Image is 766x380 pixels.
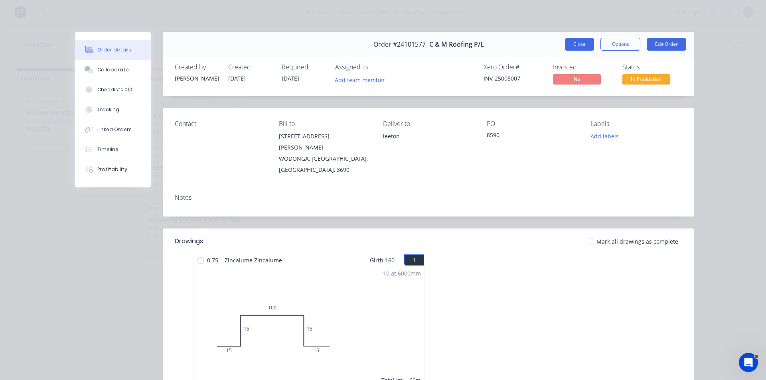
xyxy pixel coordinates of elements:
span: C & M Roofing P/L [429,41,484,48]
div: INV-25005007 [484,74,543,83]
div: Timeline [97,146,118,153]
div: Required [282,63,326,71]
div: Assigned to [335,63,415,71]
button: 1 [404,254,424,266]
div: WODONGA, [GEOGRAPHIC_DATA], [GEOGRAPHIC_DATA], 3690 [279,153,370,175]
span: [DATE] [228,75,246,82]
button: Collaborate [75,60,151,80]
div: 8590 [487,131,578,142]
button: Profitability [75,159,151,179]
div: Status [622,63,682,71]
div: Xero Order # [484,63,543,71]
button: Add team member [331,74,389,85]
span: Mark all drawings as complete [596,237,678,246]
div: Linked Orders [97,126,132,133]
div: leeton [383,131,474,142]
button: Timeline [75,140,151,159]
div: leeton [383,131,474,156]
span: 0.75 [204,254,221,266]
button: Checklists 0/0 [75,80,151,100]
div: [STREET_ADDRESS][PERSON_NAME]WODONGA, [GEOGRAPHIC_DATA], [GEOGRAPHIC_DATA], 3690 [279,131,370,175]
span: Girth 160 [370,254,395,266]
div: Deliver to [383,120,474,128]
button: Close [565,38,594,51]
div: Profitability [97,166,127,173]
div: Order details [97,46,131,53]
div: Created [228,63,272,71]
button: Edit Order [647,38,686,51]
button: Tracking [75,100,151,120]
div: Drawings [175,236,203,246]
button: Options [600,38,640,51]
div: [PERSON_NAME] [175,74,219,83]
span: Order #24101577 - [373,41,429,48]
div: [STREET_ADDRESS][PERSON_NAME] [279,131,370,153]
div: Bill to [279,120,370,128]
div: Invoiced [553,63,613,71]
div: Notes [175,194,682,201]
div: Tracking [97,106,119,113]
div: Collaborate [97,66,129,73]
div: Created by [175,63,219,71]
span: In Production [622,74,670,84]
div: 10 at 6000mm [383,269,421,278]
div: Labels [591,120,682,128]
div: PO [487,120,578,128]
span: Zincalume Zincalume [221,254,285,266]
button: Add team member [335,74,389,85]
div: Checklists 0/0 [97,86,132,93]
button: Add labels [586,131,623,142]
div: Contact [175,120,266,128]
button: In Production [622,74,670,86]
iframe: Intercom live chat [739,353,758,372]
button: Linked Orders [75,120,151,140]
button: Order details [75,40,151,60]
span: [DATE] [282,75,299,82]
span: No [553,74,601,84]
